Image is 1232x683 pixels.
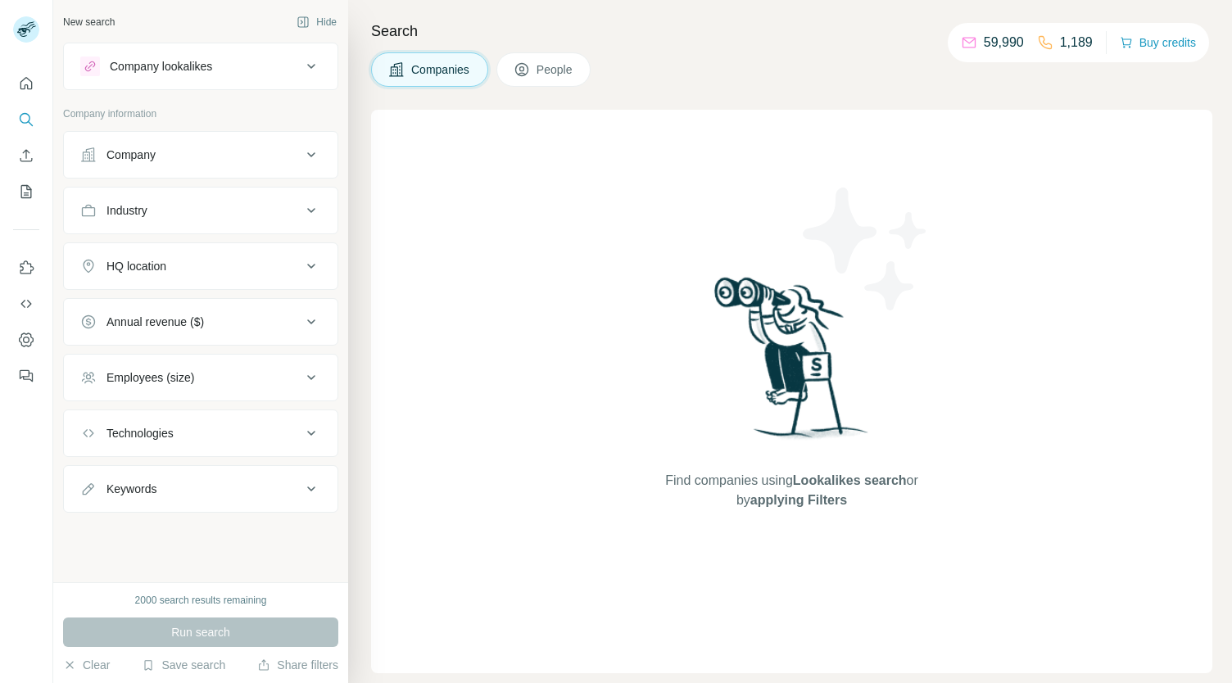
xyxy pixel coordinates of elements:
button: Use Surfe on LinkedIn [13,253,39,283]
span: Lookalikes search [793,473,907,487]
span: Companies [411,61,471,78]
div: Keywords [106,481,156,497]
button: Save search [142,657,225,673]
span: Find companies using or by [660,471,922,510]
button: Buy credits [1120,31,1196,54]
button: My lists [13,177,39,206]
button: HQ location [64,247,337,286]
button: Hide [285,10,348,34]
h4: Search [371,20,1212,43]
button: Employees (size) [64,358,337,397]
span: applying Filters [750,493,847,507]
button: Technologies [64,414,337,453]
button: Enrich CSV [13,141,39,170]
button: Search [13,105,39,134]
div: Industry [106,202,147,219]
div: Technologies [106,425,174,441]
button: Dashboard [13,325,39,355]
p: 59,990 [984,33,1024,52]
button: Company [64,135,337,174]
div: Annual revenue ($) [106,314,204,330]
img: Surfe Illustration - Woman searching with binoculars [707,273,877,455]
p: 1,189 [1060,33,1093,52]
p: Company information [63,106,338,121]
div: HQ location [106,258,166,274]
button: Share filters [257,657,338,673]
div: Employees (size) [106,369,194,386]
div: 2000 search results remaining [135,593,267,608]
span: People [537,61,574,78]
button: Industry [64,191,337,230]
button: Quick start [13,69,39,98]
button: Annual revenue ($) [64,302,337,341]
button: Feedback [13,361,39,391]
button: Keywords [64,469,337,509]
div: Company lookalikes [110,58,212,75]
button: Use Surfe API [13,289,39,319]
button: Clear [63,657,110,673]
div: Company [106,147,156,163]
div: New search [63,15,115,29]
button: Company lookalikes [64,47,337,86]
img: Surfe Illustration - Stars [792,175,940,323]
